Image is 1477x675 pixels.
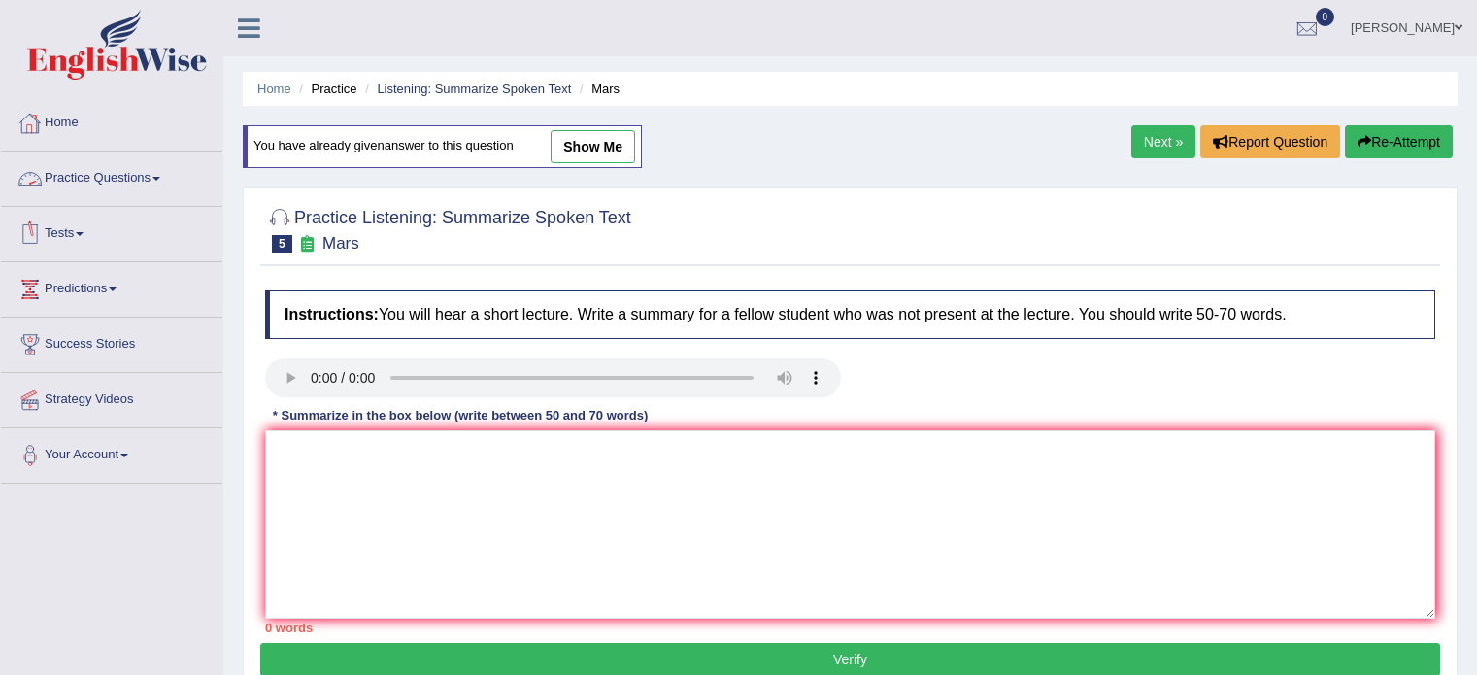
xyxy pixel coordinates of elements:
[1345,125,1453,158] button: Re-Attempt
[1,373,222,422] a: Strategy Videos
[551,130,635,163] a: show me
[243,125,642,168] div: You have already given answer to this question
[1316,8,1335,26] span: 0
[1,96,222,145] a: Home
[1,318,222,366] a: Success Stories
[1,262,222,311] a: Predictions
[1200,125,1340,158] button: Report Question
[265,619,1435,637] div: 0 words
[1131,125,1195,158] a: Next »
[322,234,359,253] small: Mars
[272,235,292,253] span: 5
[297,235,318,253] small: Exam occurring question
[1,152,222,200] a: Practice Questions
[575,80,620,98] li: Mars
[285,306,379,322] b: Instructions:
[265,204,631,253] h2: Practice Listening: Summarize Spoken Text
[257,82,291,96] a: Home
[265,407,655,425] div: * Summarize in the box below (write between 50 and 70 words)
[294,80,356,98] li: Practice
[1,428,222,477] a: Your Account
[1,207,222,255] a: Tests
[377,82,571,96] a: Listening: Summarize Spoken Text
[265,290,1435,339] h4: You will hear a short lecture. Write a summary for a fellow student who was not present at the le...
